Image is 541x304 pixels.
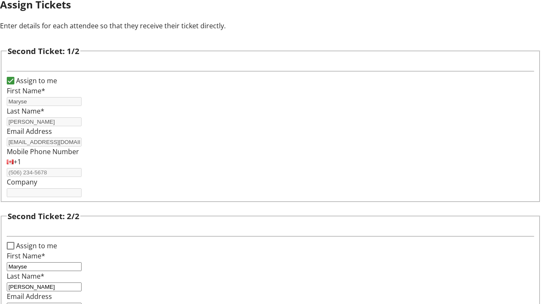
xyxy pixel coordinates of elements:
[8,45,79,57] h3: Second Ticket: 1/2
[7,106,44,116] label: Last Name*
[7,271,44,281] label: Last Name*
[7,127,52,136] label: Email Address
[14,241,57,251] label: Assign to me
[7,147,79,156] label: Mobile Phone Number
[7,251,45,261] label: First Name*
[7,168,82,177] input: (506) 234-5678
[7,86,45,95] label: First Name*
[14,76,57,86] label: Assign to me
[7,292,52,301] label: Email Address
[7,177,37,187] label: Company
[8,210,79,222] h3: Second Ticket: 2/2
